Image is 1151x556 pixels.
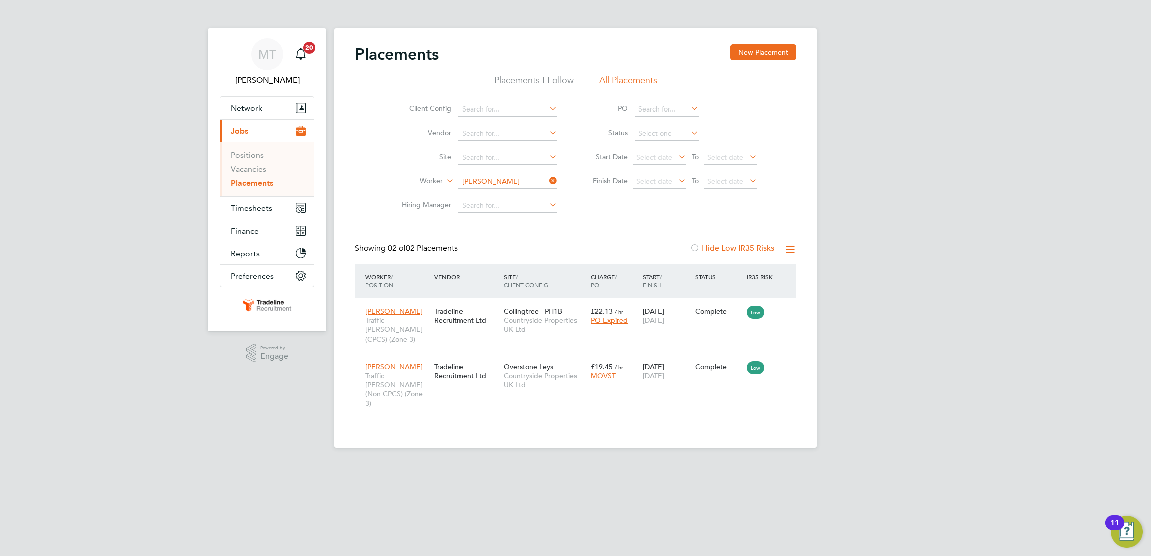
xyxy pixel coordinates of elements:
[231,126,248,136] span: Jobs
[504,371,586,389] span: Countryside Properties UK Ltd
[591,307,613,316] span: £22.13
[730,44,796,60] button: New Placement
[220,142,314,196] div: Jobs
[458,151,557,165] input: Search for...
[220,265,314,287] button: Preferences
[504,316,586,334] span: Countryside Properties UK Ltd
[388,243,458,253] span: 02 Placements
[220,197,314,219] button: Timesheets
[365,273,393,289] span: / Position
[231,164,266,174] a: Vacancies
[231,249,260,258] span: Reports
[636,177,672,186] span: Select date
[636,153,672,162] span: Select date
[640,302,693,330] div: [DATE]
[643,316,664,325] span: [DATE]
[1110,523,1119,536] div: 11
[220,97,314,119] button: Network
[388,243,406,253] span: 02 of
[504,307,562,316] span: Collingtree - PH1B
[583,128,628,137] label: Status
[246,344,289,363] a: Powered byEngage
[291,38,311,70] a: 20
[458,127,557,141] input: Search for...
[747,361,764,374] span: Low
[583,152,628,161] label: Start Date
[365,362,423,371] span: [PERSON_NAME]
[689,243,774,253] label: Hide Low IR35 Risks
[241,297,293,313] img: tradelinerecruitment-logo-retina.png
[220,38,314,86] a: MT[PERSON_NAME]
[363,301,796,310] a: [PERSON_NAME]Traffic [PERSON_NAME] (CPCS) (Zone 3)Tradeline Recruitment LtdCollingtree - PH1BCoun...
[363,268,432,294] div: Worker
[432,268,501,286] div: Vendor
[220,297,314,313] a: Go to home page
[231,271,274,281] span: Preferences
[394,200,451,209] label: Hiring Manager
[220,74,314,86] span: Marina Takkou
[640,357,693,385] div: [DATE]
[591,273,617,289] span: / PO
[385,176,443,186] label: Worker
[394,104,451,113] label: Client Config
[303,42,315,54] span: 20
[258,48,276,61] span: MT
[707,177,743,186] span: Select date
[394,152,451,161] label: Site
[231,203,272,213] span: Timesheets
[355,243,460,254] div: Showing
[355,44,439,64] h2: Placements
[220,219,314,242] button: Finance
[231,178,273,188] a: Placements
[231,103,262,113] span: Network
[458,175,557,189] input: Search for...
[458,102,557,117] input: Search for...
[208,28,326,331] nav: Main navigation
[260,344,288,352] span: Powered by
[365,316,429,344] span: Traffic [PERSON_NAME] (CPCS) (Zone 3)
[504,362,553,371] span: Overstone Leys
[643,273,662,289] span: / Finish
[458,199,557,213] input: Search for...
[583,104,628,113] label: PO
[260,352,288,361] span: Engage
[615,363,623,371] span: / hr
[220,120,314,142] button: Jobs
[501,268,588,294] div: Site
[363,357,796,365] a: [PERSON_NAME]Traffic [PERSON_NAME] (Non CPCS) (Zone 3)Tradeline Recruitment LtdOverstone LeysCoun...
[394,128,451,137] label: Vendor
[591,371,616,380] span: MOVST
[695,307,742,316] div: Complete
[494,74,574,92] li: Placements I Follow
[231,226,259,236] span: Finance
[688,174,702,187] span: To
[688,150,702,163] span: To
[231,150,264,160] a: Positions
[695,362,742,371] div: Complete
[365,307,423,316] span: [PERSON_NAME]
[693,268,745,286] div: Status
[504,273,548,289] span: / Client Config
[588,268,640,294] div: Charge
[744,268,779,286] div: IR35 Risk
[1111,516,1143,548] button: Open Resource Center, 11 new notifications
[432,302,501,330] div: Tradeline Recruitment Ltd
[635,102,699,117] input: Search for...
[591,316,628,325] span: PO Expired
[640,268,693,294] div: Start
[599,74,657,92] li: All Placements
[591,362,613,371] span: £19.45
[615,308,623,315] span: / hr
[747,306,764,319] span: Low
[635,127,699,141] input: Select one
[643,371,664,380] span: [DATE]
[707,153,743,162] span: Select date
[220,242,314,264] button: Reports
[432,357,501,385] div: Tradeline Recruitment Ltd
[583,176,628,185] label: Finish Date
[365,371,429,408] span: Traffic [PERSON_NAME] (Non CPCS) (Zone 3)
